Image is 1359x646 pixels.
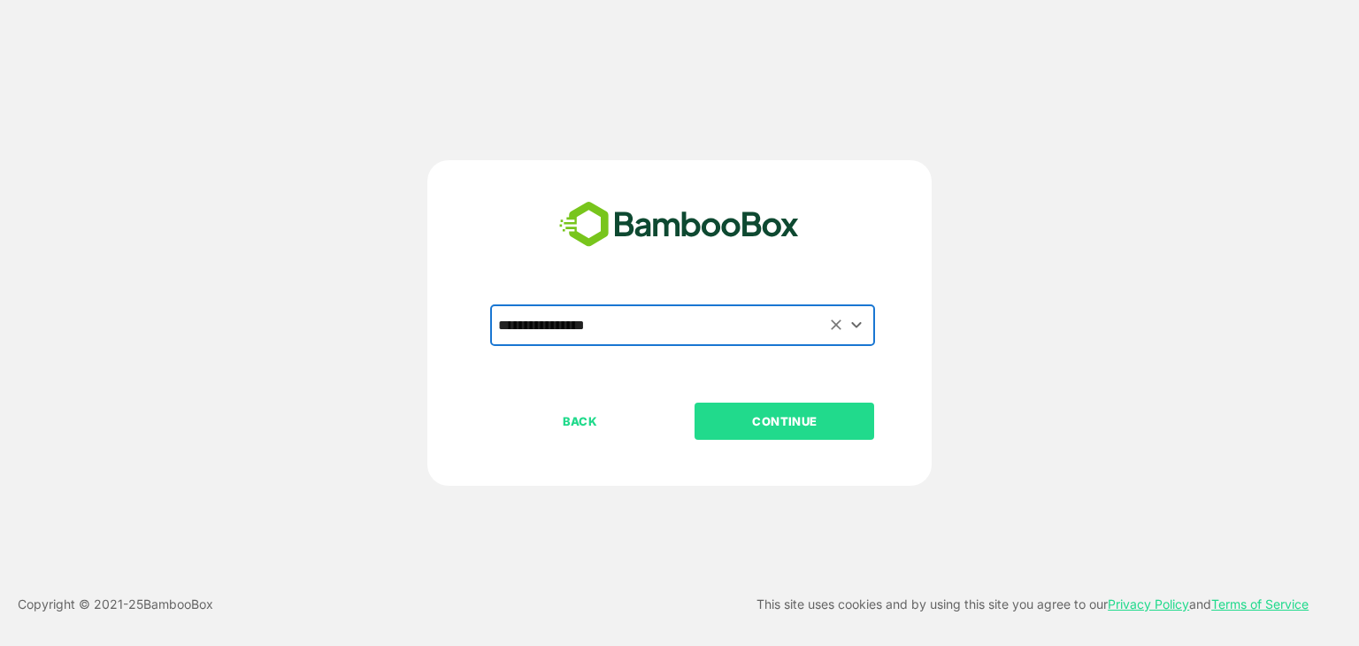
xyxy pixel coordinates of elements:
[1211,596,1309,611] a: Terms of Service
[1108,596,1189,611] a: Privacy Policy
[549,196,809,254] img: bamboobox
[696,411,873,431] p: CONTINUE
[845,313,869,337] button: Open
[826,315,847,335] button: Clear
[490,403,670,440] button: BACK
[756,594,1309,615] p: This site uses cookies and by using this site you agree to our and
[18,594,213,615] p: Copyright © 2021- 25 BambooBox
[695,403,874,440] button: CONTINUE
[492,411,669,431] p: BACK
